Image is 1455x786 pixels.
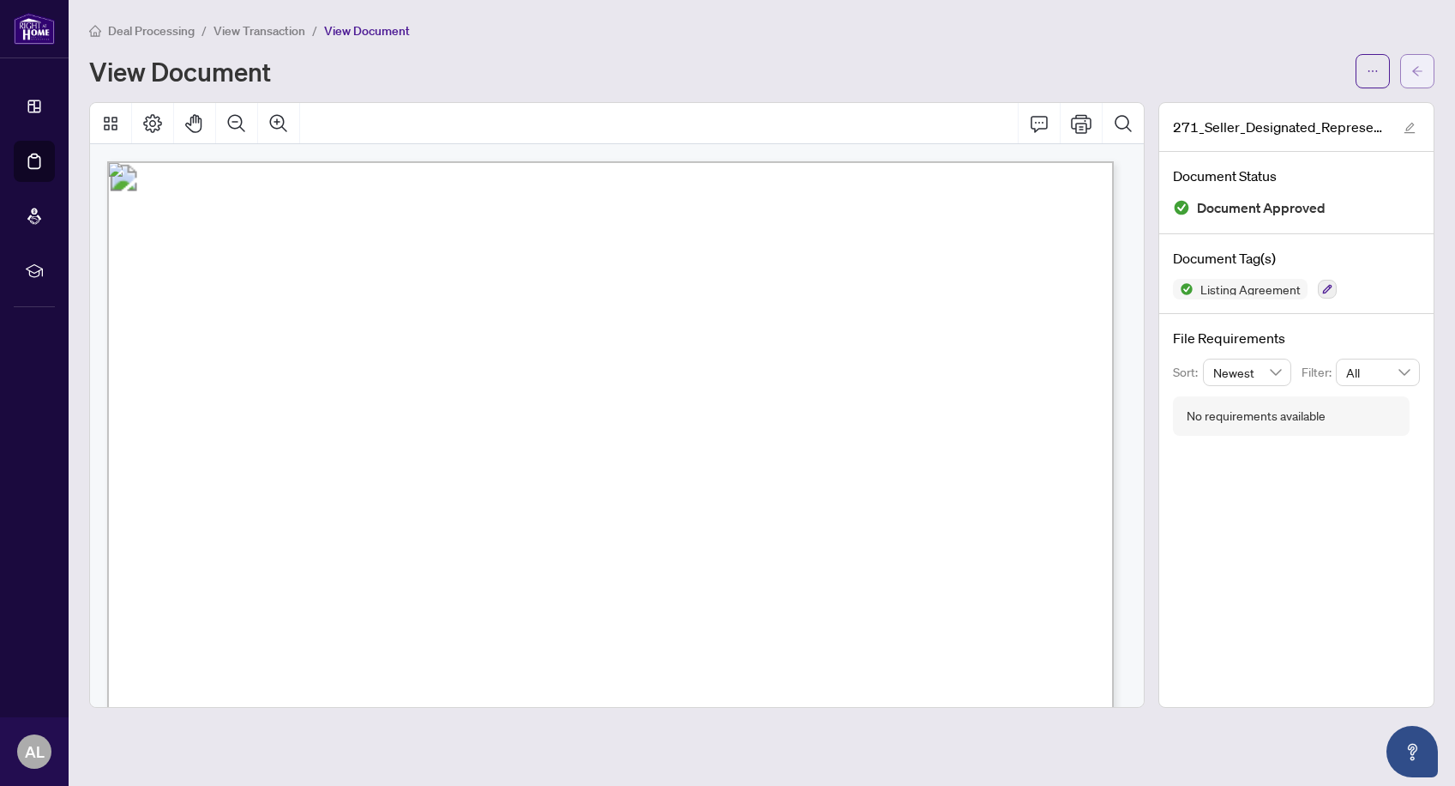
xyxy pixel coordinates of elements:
[1193,283,1308,295] span: Listing Agreement
[1197,196,1326,220] span: Document Approved
[1173,279,1193,299] img: Status Icon
[1187,407,1326,426] div: No requirements available
[1411,65,1423,77] span: arrow-left
[324,23,410,39] span: View Document
[1367,65,1379,77] span: ellipsis
[1404,122,1416,134] span: edit
[89,57,271,85] h1: View Document
[1173,363,1203,382] p: Sort:
[201,21,207,40] li: /
[1173,248,1420,269] h4: Document Tag(s)
[1173,199,1190,216] img: Document Status
[1213,360,1282,385] span: Newest
[14,13,55,45] img: logo
[1173,166,1420,186] h4: Document Status
[89,25,101,37] span: home
[1346,360,1410,385] span: All
[213,23,305,39] span: View Transaction
[1302,363,1336,382] p: Filter:
[1173,117,1387,137] span: 271_Seller_Designated_Representation_Agreement_Authority_to_Offer_for_Sale_-_PropTx-[PERSON_NAME]...
[312,21,317,40] li: /
[108,23,195,39] span: Deal Processing
[1173,328,1420,348] h4: File Requirements
[1386,726,1438,777] button: Open asap
[25,740,45,764] span: AL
